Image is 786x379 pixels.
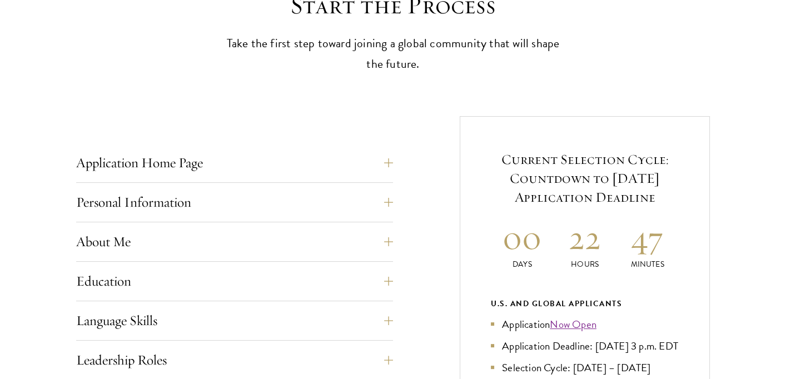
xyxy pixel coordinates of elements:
[76,228,393,255] button: About Me
[616,217,679,258] h2: 47
[221,33,565,74] p: Take the first step toward joining a global community that will shape the future.
[491,150,679,207] h5: Current Selection Cycle: Countdown to [DATE] Application Deadline
[554,258,616,270] p: Hours
[491,217,554,258] h2: 00
[491,297,679,311] div: U.S. and Global Applicants
[76,149,393,176] button: Application Home Page
[491,360,679,376] li: Selection Cycle: [DATE] – [DATE]
[491,316,679,332] li: Application
[76,268,393,295] button: Education
[491,258,554,270] p: Days
[76,347,393,373] button: Leadership Roles
[616,258,679,270] p: Minutes
[76,189,393,216] button: Personal Information
[550,316,596,332] a: Now Open
[491,338,679,354] li: Application Deadline: [DATE] 3 p.m. EDT
[76,307,393,334] button: Language Skills
[554,217,616,258] h2: 22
